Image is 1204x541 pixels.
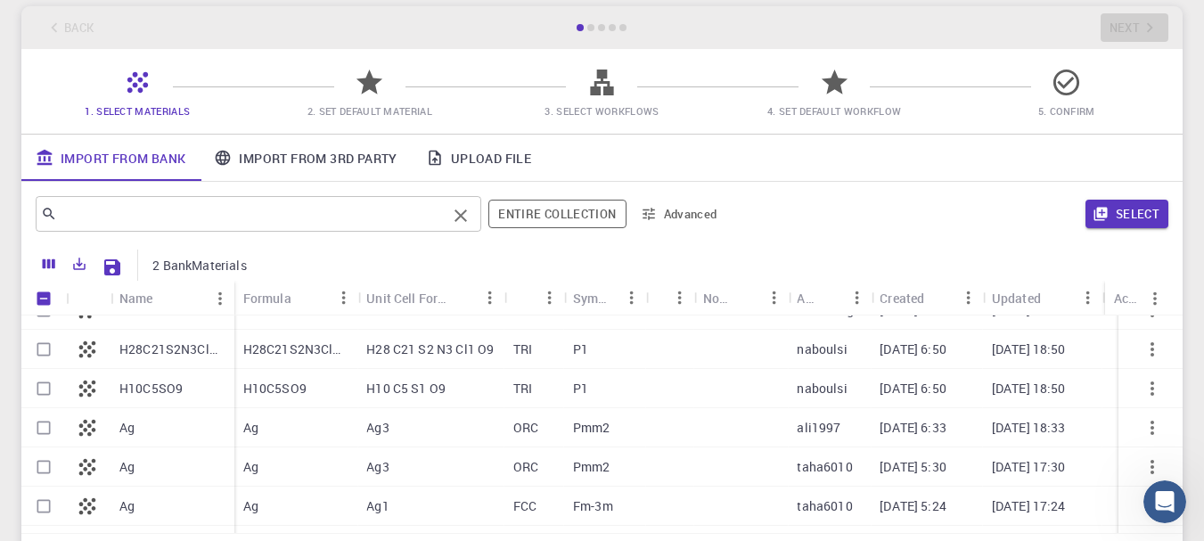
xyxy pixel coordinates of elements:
[992,281,1041,316] div: Updated
[694,281,789,316] div: Non-periodic
[513,380,532,398] p: TRI
[366,419,389,437] p: Ag3
[536,283,564,312] button: Menu
[1105,281,1169,316] div: Actions
[788,281,871,316] div: Account
[34,250,64,278] button: Columns
[992,419,1066,437] p: [DATE] 18:33
[243,340,349,358] p: H28C21S2N3ClO9
[366,281,447,316] div: Unit Cell Formula
[797,458,852,476] p: taha6010
[206,284,234,313] button: Menu
[1073,283,1102,312] button: Menu
[513,340,532,358] p: TRI
[94,250,130,285] button: Save Explorer Settings
[66,281,111,316] div: Icon
[85,104,190,118] span: 1. Select Materials
[329,283,357,312] button: Menu
[243,380,307,398] p: H10C5SO9
[880,281,924,316] div: Created
[573,458,610,476] p: Pmm2
[513,419,538,437] p: ORC
[954,283,983,312] button: Menu
[924,283,953,312] button: Sort
[992,458,1066,476] p: [DATE] 17:30
[646,281,694,316] div: Tags
[880,497,946,515] p: [DATE] 5:24
[880,340,946,358] p: [DATE] 6:50
[446,201,475,230] button: Clear
[564,281,646,316] div: Symmetry
[666,283,694,312] button: Menu
[797,497,852,515] p: taha6010
[573,281,618,316] div: Symmetry
[200,135,411,181] a: Import From 3rd Party
[880,458,946,476] p: [DATE] 5:30
[234,281,358,316] div: Formula
[111,281,234,316] div: Name
[513,497,536,515] p: FCC
[243,497,258,515] p: Ag
[871,281,983,316] div: Created
[119,419,135,437] p: Ag
[119,380,183,398] p: H10C5SO9
[412,135,545,181] a: Upload File
[119,340,225,358] p: H28C21S2N3ClO9
[119,458,135,476] p: Ag
[545,104,659,118] span: 3. Select Workflows
[573,340,588,358] p: P1
[797,419,840,437] p: ali1997
[573,380,588,398] p: P1
[488,200,626,228] span: Filter throughout whole library including sets (folders)
[983,281,1102,316] div: Updated
[1085,200,1168,228] button: Select
[880,419,946,437] p: [DATE] 6:33
[880,380,946,398] p: [DATE] 6:50
[366,497,389,515] p: Ag1
[992,340,1066,358] p: [DATE] 18:50
[307,104,432,118] span: 2. Set Default Material
[992,380,1066,398] p: [DATE] 18:50
[152,257,246,275] p: 2 BankMaterials
[64,250,94,278] button: Export
[1041,283,1069,312] button: Sort
[504,281,564,316] div: Lattice
[366,380,446,398] p: H10 C5 S1 O9
[119,497,135,515] p: Ag
[21,135,200,181] a: Import From Bank
[243,458,258,476] p: Ag
[243,281,291,316] div: Formula
[703,281,732,316] div: Non-periodic
[814,283,842,312] button: Sort
[842,283,871,312] button: Menu
[759,283,788,312] button: Menu
[1141,284,1169,313] button: Menu
[513,283,542,312] button: Sort
[797,281,814,316] div: Account
[618,283,646,312] button: Menu
[488,200,626,228] button: Entire collection
[797,340,847,358] p: naboulsi
[797,380,847,398] p: naboulsi
[153,284,182,313] button: Sort
[243,419,258,437] p: Ag
[573,497,613,515] p: Fm-3m
[291,283,320,312] button: Sort
[476,283,504,312] button: Menu
[767,104,901,118] span: 4. Set Default Workflow
[1114,281,1141,316] div: Actions
[513,458,538,476] p: ORC
[357,281,504,316] div: Unit Cell Formula
[366,340,494,358] p: H28 C21 S2 N3 Cl1 O9
[1143,480,1186,523] iframe: Intercom live chat
[573,419,610,437] p: Pmm2
[992,497,1066,515] p: [DATE] 17:24
[366,458,389,476] p: Ag3
[1038,104,1095,118] span: 5. Confirm
[119,281,153,316] div: Name
[634,200,726,228] button: Advanced
[447,283,476,312] button: Sort
[731,283,759,312] button: Sort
